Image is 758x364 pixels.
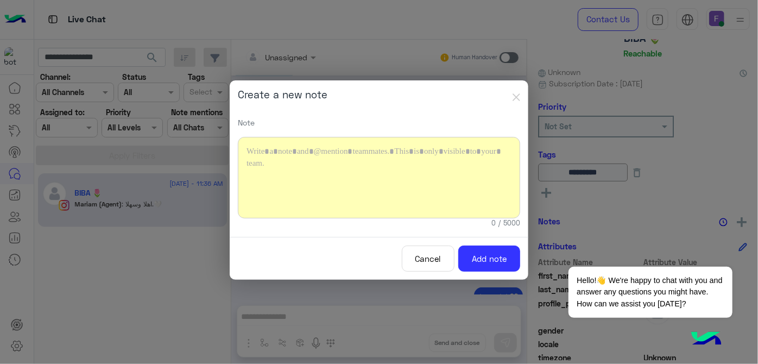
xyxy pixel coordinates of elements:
[238,89,327,101] h5: Create a new note
[402,246,454,272] button: Cancel
[238,117,520,128] p: Note
[568,267,732,318] span: Hello!👋 We're happy to chat with you and answer any questions you might have. How can we assist y...
[491,218,520,229] small: 0 / 5000
[513,93,520,101] img: close
[458,246,520,272] button: Add note
[687,321,725,359] img: hulul-logo.png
